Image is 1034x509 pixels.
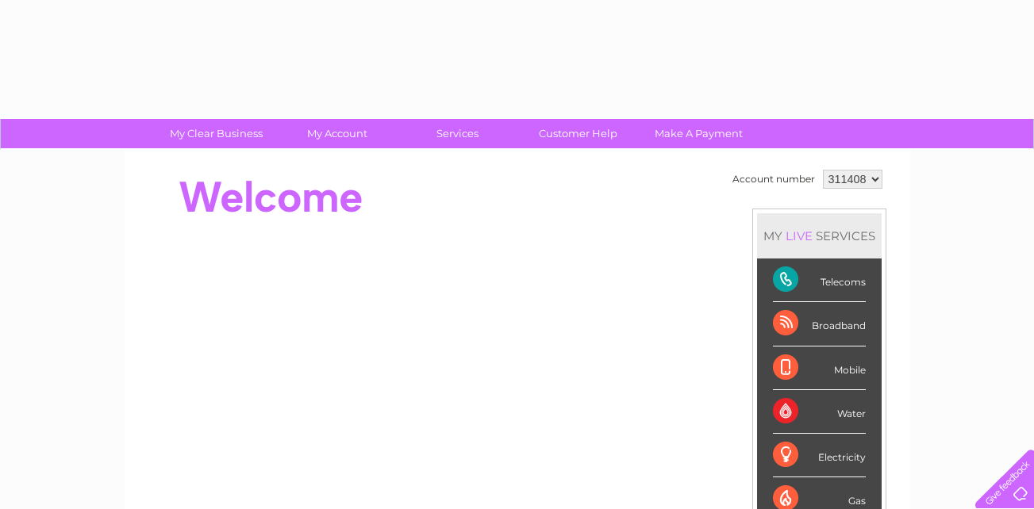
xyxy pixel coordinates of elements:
div: Mobile [773,346,866,390]
div: LIVE [782,228,816,243]
div: Electricity [773,434,866,477]
div: Water [773,390,866,434]
div: MY SERVICES [757,213,882,258]
div: Broadband [773,302,866,346]
a: My Account [271,119,402,148]
a: Make A Payment [633,119,764,148]
a: My Clear Business [151,119,282,148]
a: Services [392,119,523,148]
a: Customer Help [513,119,644,148]
div: Telecoms [773,258,866,302]
td: Account number [728,166,819,193]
